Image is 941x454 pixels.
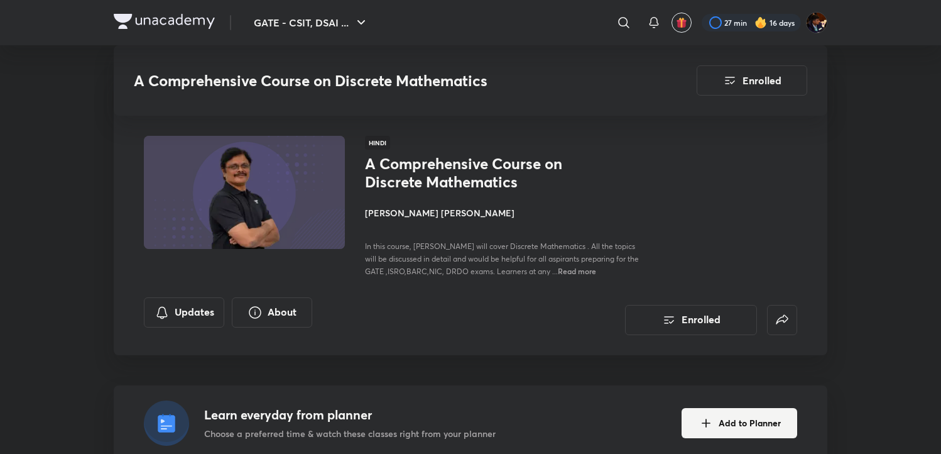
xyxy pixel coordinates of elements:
button: Enrolled [625,305,757,335]
img: Thumbnail [142,135,347,250]
h4: Learn everyday from planner [204,406,496,424]
button: avatar [672,13,692,33]
button: About [232,297,312,328]
h1: A Comprehensive Course on Discrete Mathematics [365,155,570,191]
h3: A Comprehensive Course on Discrete Mathematics [134,72,626,90]
button: false [767,305,797,335]
span: In this course, [PERSON_NAME] will cover Discrete Mathematics . All the topics will be discussed ... [365,241,639,276]
a: Company Logo [114,14,215,32]
button: Add to Planner [682,408,797,438]
h4: [PERSON_NAME] [PERSON_NAME] [365,206,646,219]
img: streak [754,16,767,29]
button: GATE - CSIT, DSAI ... [246,10,376,35]
img: avatar [676,17,687,28]
span: Read more [558,266,596,276]
p: Choose a preferred time & watch these classes right from your planner [204,427,496,440]
img: Asmeet Gupta [806,12,827,33]
button: Enrolled [697,65,807,96]
span: Hindi [365,136,390,150]
img: Company Logo [114,14,215,29]
button: Updates [144,297,224,328]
